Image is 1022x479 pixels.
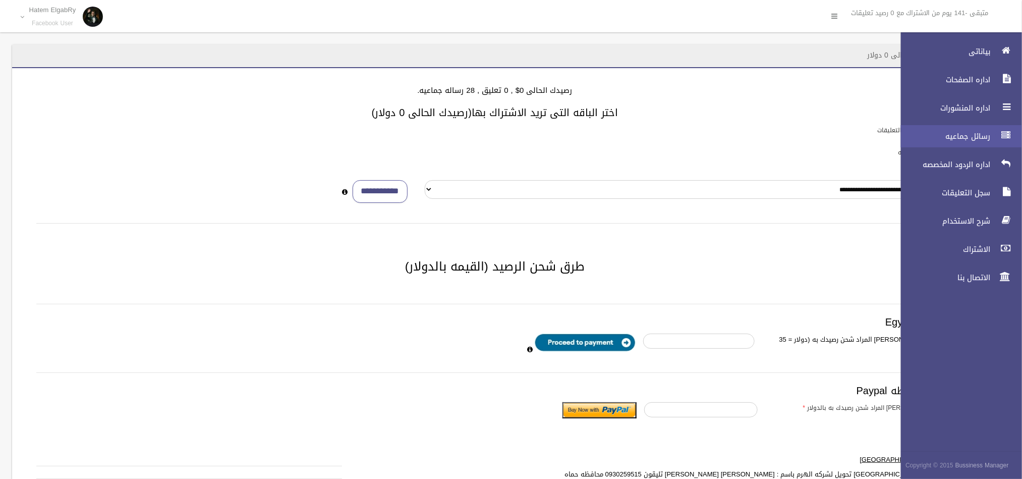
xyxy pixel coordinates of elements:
span: رسائل جماعيه [892,131,993,141]
label: ادخل [PERSON_NAME] المراد شحن رصيدك به بالدولار [765,402,958,413]
a: الاتصال بنا [892,267,1022,289]
h3: الدفع بواسطه Paypal [36,385,953,396]
span: اداره الصفحات [892,75,993,85]
a: رسائل جماعيه [892,125,1022,147]
span: سجل التعليقات [892,188,993,198]
h2: طرق شحن الرصيد (القيمه بالدولار) [24,260,966,273]
span: شرح الاستخدام [892,216,993,226]
label: ادخل [PERSON_NAME] المراد شحن رصيدك به (دولار = 35 جنيه ) [762,334,952,358]
p: Hatem ElgabRy [29,6,76,14]
a: اداره الردود المخصصه [892,153,1022,176]
a: شرح الاستخدام [892,210,1022,232]
span: الاشتراك [892,244,993,254]
h3: Egypt payment [36,316,953,328]
label: من [GEOGRAPHIC_DATA] [548,454,946,466]
a: الاشتراك [892,238,1022,260]
span: اداره المنشورات [892,103,993,113]
span: Copyright © 2015 [905,460,953,471]
a: سجل التعليقات [892,182,1022,204]
span: بياناتى [892,46,993,57]
h4: رصيدك الحالى 0$ , 0 تعليق , 28 رساله جماعيه. [24,86,966,95]
small: Facebook User [29,20,76,27]
header: الاشتراك - رصيدك الحالى 0 دولار [856,45,978,65]
input: Submit [562,402,637,418]
h3: اختر الباقه التى تريد الاشتراك بها(رصيدك الحالى 0 دولار) [24,107,966,118]
strong: Bussiness Manager [955,460,1009,471]
label: باقات الرسائل الجماعيه [898,147,957,158]
a: اداره الصفحات [892,69,1022,91]
span: اداره الردود المخصصه [892,159,993,170]
label: باقات الرد الالى على التعليقات [877,125,957,136]
a: اداره المنشورات [892,97,1022,119]
span: الاتصال بنا [892,273,993,283]
a: بياناتى [892,40,1022,63]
